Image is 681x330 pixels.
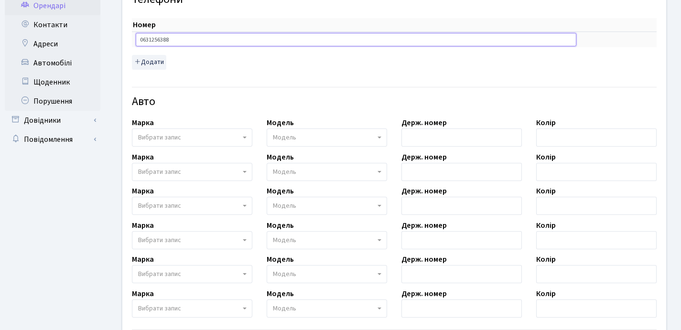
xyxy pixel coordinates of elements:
span: Вибрати запис [138,167,181,177]
a: Контакти [5,15,100,34]
a: Автомобілі [5,53,100,73]
span: Модель [273,201,296,211]
label: Колір [536,220,556,231]
a: Довідники [5,111,100,130]
span: Модель [273,133,296,142]
a: Порушення [5,92,100,111]
th: Номер [132,18,580,32]
h4: Авто [132,95,657,109]
span: Модель [273,269,296,279]
label: Колір [536,288,556,299]
label: Модель [267,220,294,231]
label: Марка [132,117,154,128]
span: Вибрати запис [138,269,181,279]
label: Держ. номер [401,151,447,163]
span: Модель [273,235,296,245]
span: Вибрати запис [138,304,181,313]
label: Марка [132,220,154,231]
label: Модель [267,185,294,197]
label: Модель [267,117,294,128]
button: Додати [132,55,166,70]
label: Держ. номер [401,288,447,299]
a: Адреси [5,34,100,53]
span: Модель [273,304,296,313]
label: Марка [132,185,154,197]
label: Марка [132,254,154,265]
label: Колір [536,151,556,163]
label: Марка [132,288,154,299]
label: Модель [267,288,294,299]
label: Модель [267,151,294,163]
label: Держ. номер [401,117,447,128]
label: Модель [267,254,294,265]
a: Щоденник [5,73,100,92]
label: Колір [536,117,556,128]
label: Держ. номер [401,220,447,231]
span: Модель [273,167,296,177]
a: Повідомлення [5,130,100,149]
label: Марка [132,151,154,163]
span: Вибрати запис [138,235,181,245]
span: Вибрати запис [138,133,181,142]
label: Колір [536,185,556,197]
label: Держ. номер [401,185,447,197]
label: Колір [536,254,556,265]
span: Вибрати запис [138,201,181,211]
label: Держ. номер [401,254,447,265]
